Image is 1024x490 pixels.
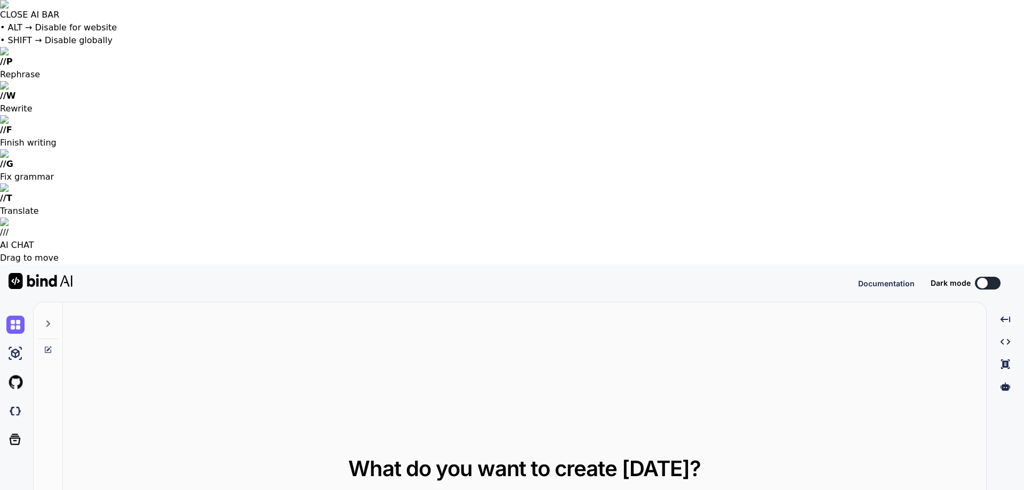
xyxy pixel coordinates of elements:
img: darkCloudIdeIcon [6,402,25,420]
img: ai-studio [6,344,25,363]
img: githubLight [6,373,25,391]
span: What do you want to create [DATE]? [348,455,701,481]
span: Documentation [858,279,915,288]
span: Dark mode [931,278,971,288]
img: chat [6,316,25,334]
button: Documentation [858,278,915,289]
img: Bind AI [9,273,73,289]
